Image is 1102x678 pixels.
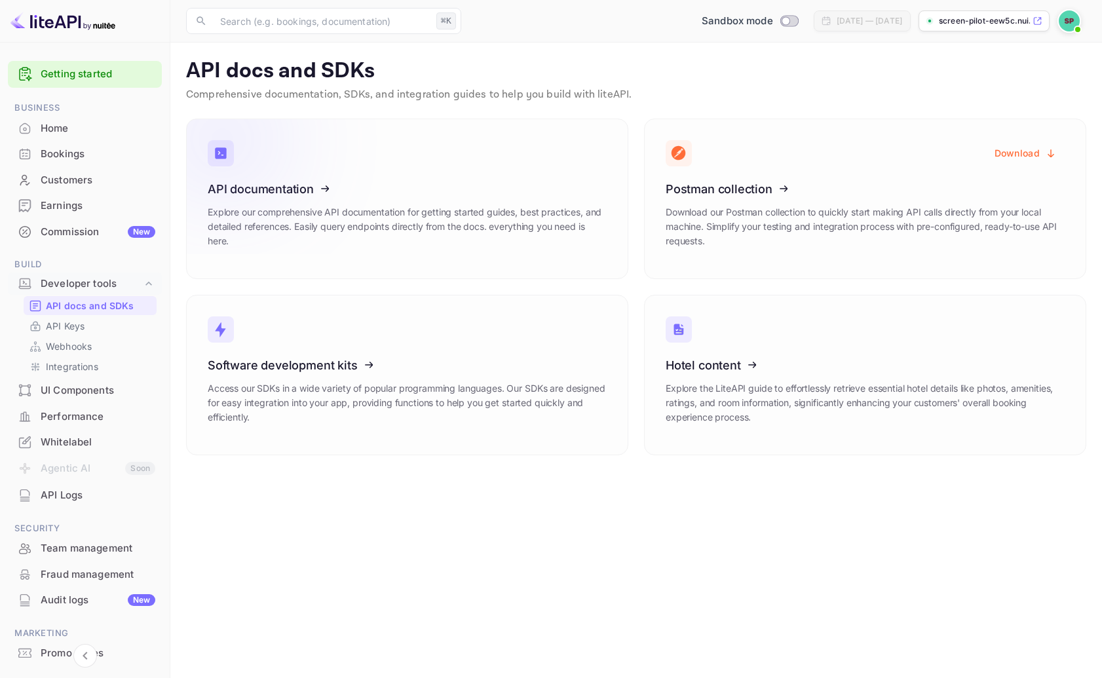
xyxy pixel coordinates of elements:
div: Commission [41,225,155,240]
div: Performance [41,409,155,424]
div: Integrations [24,357,157,376]
h3: Postman collection [666,182,1065,196]
h3: Hotel content [666,358,1065,372]
span: Build [8,257,162,272]
span: Business [8,101,162,115]
div: Customers [8,168,162,193]
a: Promo codes [8,641,162,665]
a: Whitelabel [8,430,162,454]
a: Hotel contentExplore the LiteAPI guide to effortlessly retrieve essential hotel details like phot... [644,295,1086,455]
div: [DATE] — [DATE] [837,15,902,27]
div: Home [8,116,162,141]
div: Performance [8,404,162,430]
a: API docs and SDKs [29,299,151,312]
div: Getting started [8,61,162,88]
a: Bookings [8,141,162,166]
div: Promo codes [8,641,162,666]
div: Fraud management [41,567,155,582]
div: New [128,594,155,606]
input: Search (e.g. bookings, documentation) [212,8,431,34]
div: Earnings [8,193,162,219]
a: Home [8,116,162,140]
img: LiteAPI logo [10,10,115,31]
a: Fraud management [8,562,162,586]
p: Explore our comprehensive API documentation for getting started guides, best practices, and detai... [208,205,607,248]
div: API Keys [24,316,157,335]
a: CommissionNew [8,219,162,244]
img: Screen Pilot [1059,10,1080,31]
div: UI Components [41,383,155,398]
div: Whitelabel [41,435,155,450]
div: Switch to Production mode [696,14,803,29]
a: Integrations [29,360,151,373]
div: New [128,226,155,238]
a: API Keys [29,319,151,333]
div: Home [41,121,155,136]
span: Sandbox mode [702,14,773,29]
span: Security [8,521,162,536]
p: screen-pilot-eew5c.nui... [939,15,1030,27]
p: API docs and SDKs [186,58,1086,85]
a: Getting started [41,67,155,82]
a: Software development kitsAccess our SDKs in a wide variety of popular programming languages. Our ... [186,295,628,455]
div: Fraud management [8,562,162,588]
h3: Software development kits [208,358,607,372]
div: Bookings [8,141,162,167]
p: API Keys [46,319,85,333]
a: Webhooks [29,339,151,353]
div: CommissionNew [8,219,162,245]
div: Audit logsNew [8,588,162,613]
p: Access our SDKs in a wide variety of popular programming languages. Our SDKs are designed for eas... [208,381,607,424]
div: Team management [8,536,162,561]
a: Customers [8,168,162,192]
div: Developer tools [8,273,162,295]
div: API docs and SDKs [24,296,157,315]
a: API Logs [8,483,162,507]
span: Marketing [8,626,162,641]
div: Developer tools [41,276,142,292]
p: API docs and SDKs [46,299,134,312]
div: Whitelabel [8,430,162,455]
p: Explore the LiteAPI guide to effortlessly retrieve essential hotel details like photos, amenities... [666,381,1065,424]
p: Comprehensive documentation, SDKs, and integration guides to help you build with liteAPI. [186,87,1086,103]
div: Audit logs [41,593,155,608]
div: Bookings [41,147,155,162]
div: Earnings [41,198,155,214]
a: UI Components [8,378,162,402]
a: Team management [8,536,162,560]
div: Webhooks [24,337,157,356]
a: Audit logsNew [8,588,162,612]
div: Customers [41,173,155,188]
div: API Logs [41,488,155,503]
a: Earnings [8,193,162,217]
h3: API documentation [208,182,607,196]
div: Promo codes [41,646,155,661]
a: API documentationExplore our comprehensive API documentation for getting started guides, best pra... [186,119,628,279]
div: API Logs [8,483,162,508]
div: UI Components [8,378,162,404]
button: Download [987,140,1065,166]
button: Collapse navigation [73,644,97,668]
p: Download our Postman collection to quickly start making API calls directly from your local machin... [666,205,1065,248]
div: Team management [41,541,155,556]
p: Webhooks [46,339,92,353]
div: ⌘K [436,12,456,29]
a: Performance [8,404,162,428]
p: Integrations [46,360,98,373]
